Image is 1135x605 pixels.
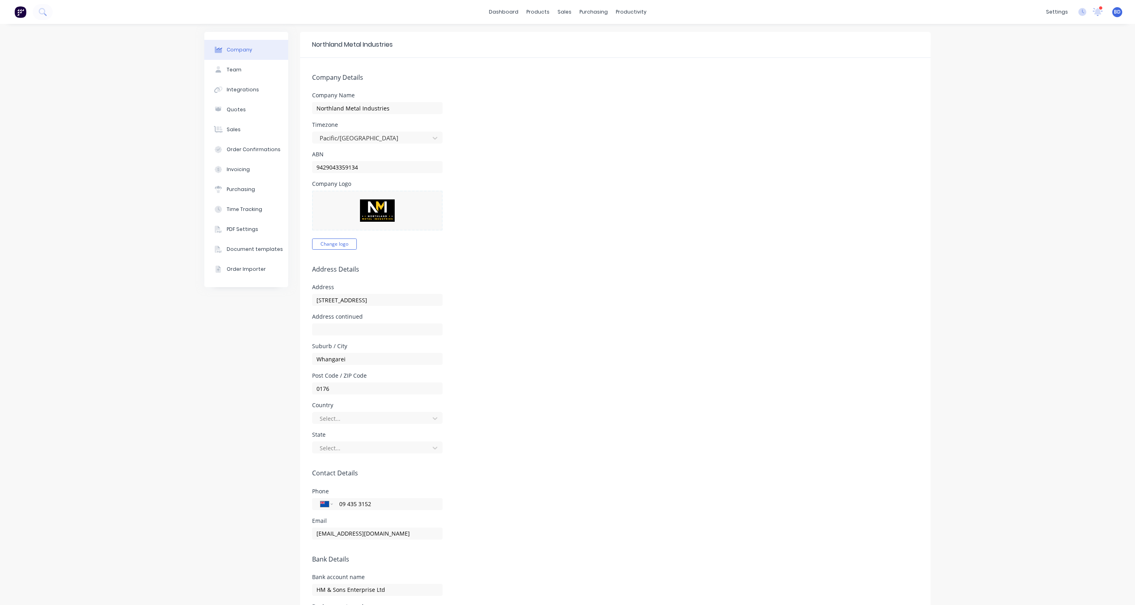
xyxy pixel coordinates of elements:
button: Purchasing [204,179,288,199]
div: products [522,6,554,18]
div: Quotes [227,106,246,113]
div: Company Logo [312,181,443,187]
div: purchasing [575,6,612,18]
div: Time Tracking [227,206,262,213]
div: Address continued [312,314,443,319]
div: Document templates [227,246,283,253]
div: settings [1042,6,1072,18]
button: Change logo [312,238,357,250]
div: Northland Metal Industries [312,40,393,49]
button: Company [204,40,288,60]
div: State [312,432,443,437]
div: Timezone [312,122,443,128]
div: Team [227,66,241,73]
img: Factory [14,6,26,18]
div: sales [554,6,575,18]
h5: Bank Details [312,556,919,563]
div: Purchasing [227,186,255,193]
button: Team [204,60,288,80]
a: dashboard [485,6,522,18]
h5: Contact Details [312,469,919,477]
div: Phone [312,489,443,494]
h5: Address Details [312,266,919,273]
div: Integrations [227,86,259,93]
div: Company Name [312,93,443,98]
div: Address [312,284,443,290]
h5: Company Details [312,74,919,81]
div: PDF Settings [227,226,258,233]
button: PDF Settings [204,219,288,239]
span: BD [1114,8,1121,16]
button: Order Importer [204,259,288,279]
button: Sales [204,120,288,140]
div: Order Importer [227,266,266,273]
div: Order Confirmations [227,146,281,153]
div: ABN [312,152,443,157]
div: Country [312,402,443,408]
button: Invoicing [204,160,288,179]
button: Quotes [204,100,288,120]
div: Email [312,518,443,524]
div: Sales [227,126,241,133]
div: Bank account name [312,574,443,580]
button: Document templates [204,239,288,259]
button: Time Tracking [204,199,288,219]
button: Order Confirmations [204,140,288,160]
div: Suburb / City [312,343,443,349]
div: Invoicing [227,166,250,173]
button: Integrations [204,80,288,100]
div: Post Code / ZIP Code [312,373,443,378]
div: productivity [612,6,651,18]
div: Company [227,46,252,53]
